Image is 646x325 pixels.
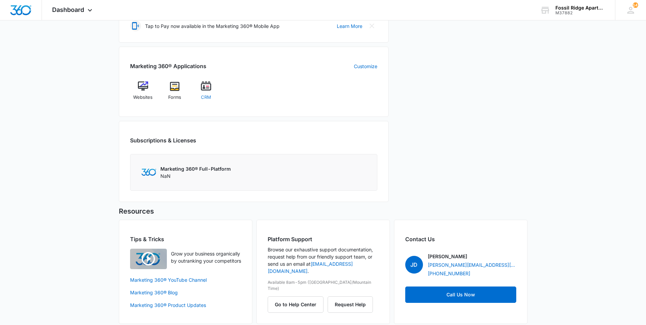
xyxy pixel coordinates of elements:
h2: Subscriptions & Licenses [130,136,196,144]
button: Go to Help Center [268,296,324,313]
div: account id [555,11,605,15]
p: Grow your business organically by outranking your competitors [171,250,241,264]
button: Request Help [328,296,373,313]
p: [PERSON_NAME] [428,253,467,260]
p: Browse our exhaustive support documentation, request help from our friendly support team, or send... [268,246,379,275]
h2: Marketing 360® Applications [130,62,206,70]
a: [EMAIL_ADDRESS][DOMAIN_NAME] [268,261,353,274]
h2: Contact Us [405,235,516,243]
a: Marketing 360® YouTube Channel [130,276,241,283]
a: [PERSON_NAME][EMAIL_ADDRESS][PERSON_NAME][DOMAIN_NAME] [428,261,516,268]
h2: Platform Support [268,235,379,243]
a: Websites [130,81,156,106]
span: Websites [133,94,153,101]
button: Close [366,20,377,31]
a: Marketing 360® Product Updates [130,301,241,309]
span: JD [405,256,423,274]
a: Marketing 360® Blog [130,289,241,296]
p: Tap to Pay now available in the Marketing 360® Mobile App [145,22,280,30]
span: Dashboard [52,6,84,13]
div: notifications count [633,2,638,8]
span: 142 [633,2,638,8]
div: account name [555,5,605,11]
img: Marketing 360 Logo [141,169,156,176]
p: Available 8am-5pm ([GEOGRAPHIC_DATA]/Mountain Time) [268,279,379,292]
p: Marketing 360® Full-Platform [160,165,231,172]
a: CRM [193,81,219,106]
img: Quick Overview Video [130,249,167,269]
a: [PHONE_NUMBER] [428,270,470,277]
a: Call Us Now [405,287,516,303]
h5: Resources [119,206,527,216]
span: CRM [201,94,211,101]
a: Go to Help Center [268,301,328,307]
a: Learn More [337,22,362,30]
h2: Tips & Tricks [130,235,241,243]
span: Forms [168,94,181,101]
a: Forms [161,81,188,106]
div: NaN [160,165,231,180]
a: Customize [354,63,377,70]
a: Request Help [328,301,373,307]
